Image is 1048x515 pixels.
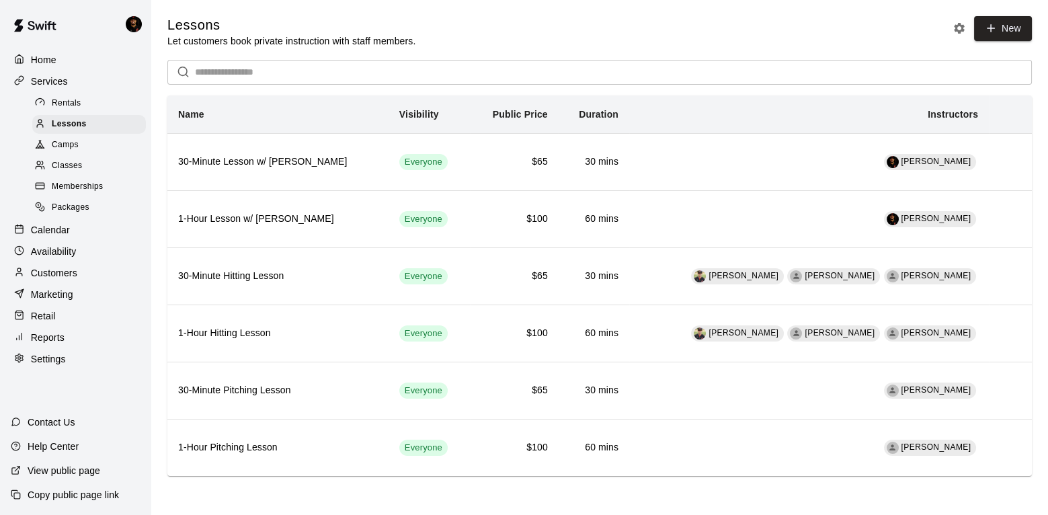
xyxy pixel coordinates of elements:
[569,440,618,455] h6: 60 mins
[569,269,618,284] h6: 30 mins
[481,212,548,227] h6: $100
[11,306,140,326] div: Retail
[579,109,618,120] b: Duration
[52,118,87,131] span: Lessons
[31,331,65,344] p: Reports
[887,442,899,454] div: Harrison Lee
[28,415,75,429] p: Contact Us
[31,309,56,323] p: Retail
[28,464,100,477] p: View public page
[178,440,378,455] h6: 1-Hour Pitching Lesson
[52,159,82,173] span: Classes
[790,327,802,340] div: Jamey Richey
[32,177,151,198] a: Memberships
[901,328,971,338] span: [PERSON_NAME]
[399,213,448,226] span: Everyone
[901,385,971,395] span: [PERSON_NAME]
[928,109,978,120] b: Instructors
[887,156,899,168] img: Chris McFarland
[805,271,875,280] span: [PERSON_NAME]
[790,270,802,282] div: Jamey Richey
[178,269,378,284] h6: 30-Minute Hitting Lesson
[569,212,618,227] h6: 60 mins
[11,263,140,283] a: Customers
[28,488,119,502] p: Copy public page link
[178,155,378,169] h6: 30-Minute Lesson w/ [PERSON_NAME]
[11,50,140,70] a: Home
[32,114,151,134] a: Lessons
[399,442,448,454] span: Everyone
[11,284,140,305] a: Marketing
[399,211,448,227] div: This service is visible to all of your customers
[481,155,548,169] h6: $65
[32,198,151,219] a: Packages
[31,53,56,67] p: Home
[32,177,146,196] div: Memberships
[32,94,146,113] div: Rentals
[901,214,971,223] span: [PERSON_NAME]
[569,155,618,169] h6: 30 mins
[167,16,415,34] h5: Lessons
[32,135,151,156] a: Camps
[694,327,706,340] img: Dalton Dunagan
[887,327,899,340] div: Nick Kellams
[28,440,79,453] p: Help Center
[11,71,140,91] a: Services
[11,349,140,369] a: Settings
[167,95,1032,476] table: simple table
[901,157,971,166] span: [PERSON_NAME]
[126,16,142,32] img: Chris McFarland
[974,16,1032,41] a: New
[31,266,77,280] p: Customers
[32,198,146,217] div: Packages
[31,352,66,366] p: Settings
[178,326,378,341] h6: 1-Hour Hitting Lesson
[887,213,899,225] img: Chris McFarland
[31,288,73,301] p: Marketing
[32,157,146,175] div: Classes
[569,383,618,398] h6: 30 mins
[399,385,448,397] span: Everyone
[399,325,448,342] div: This service is visible to all of your customers
[481,383,548,398] h6: $65
[31,75,68,88] p: Services
[178,109,204,120] b: Name
[11,241,140,262] a: Availability
[694,270,706,282] img: Dalton Dunagan
[887,385,899,397] div: Harrison Lee
[481,269,548,284] h6: $65
[805,328,875,338] span: [PERSON_NAME]
[32,156,151,177] a: Classes
[481,326,548,341] h6: $100
[901,442,971,452] span: [PERSON_NAME]
[949,18,969,38] button: Lesson settings
[709,328,778,338] span: [PERSON_NAME]
[399,270,448,283] span: Everyone
[178,212,378,227] h6: 1-Hour Lesson w/ [PERSON_NAME]
[11,327,140,348] a: Reports
[481,440,548,455] h6: $100
[399,383,448,399] div: This service is visible to all of your customers
[709,271,778,280] span: [PERSON_NAME]
[11,220,140,240] a: Calendar
[399,109,439,120] b: Visibility
[399,440,448,456] div: This service is visible to all of your customers
[31,245,77,258] p: Availability
[569,326,618,341] h6: 60 mins
[52,180,103,194] span: Memberships
[167,34,415,48] p: Let customers book private instruction with staff members.
[399,156,448,169] span: Everyone
[887,270,899,282] div: Nick Kellams
[399,154,448,170] div: This service is visible to all of your customers
[399,327,448,340] span: Everyone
